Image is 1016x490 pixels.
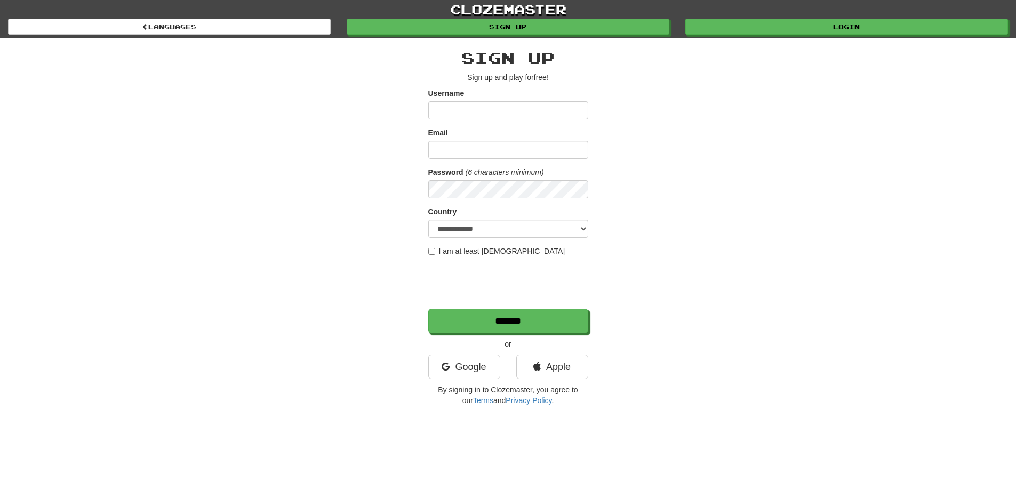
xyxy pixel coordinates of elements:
[428,206,457,217] label: Country
[347,19,669,35] a: Sign up
[428,88,465,99] label: Username
[428,355,500,379] a: Google
[534,73,547,82] u: free
[473,396,493,405] a: Terms
[428,49,588,67] h2: Sign up
[428,127,448,138] label: Email
[428,167,463,178] label: Password
[428,339,588,349] p: or
[516,355,588,379] a: Apple
[685,19,1008,35] a: Login
[428,262,590,303] iframe: reCAPTCHA
[428,246,565,256] label: I am at least [DEMOGRAPHIC_DATA]
[428,72,588,83] p: Sign up and play for !
[428,248,435,255] input: I am at least [DEMOGRAPHIC_DATA]
[506,396,551,405] a: Privacy Policy
[8,19,331,35] a: Languages
[466,168,544,176] em: (6 characters minimum)
[428,384,588,406] p: By signing in to Clozemaster, you agree to our and .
